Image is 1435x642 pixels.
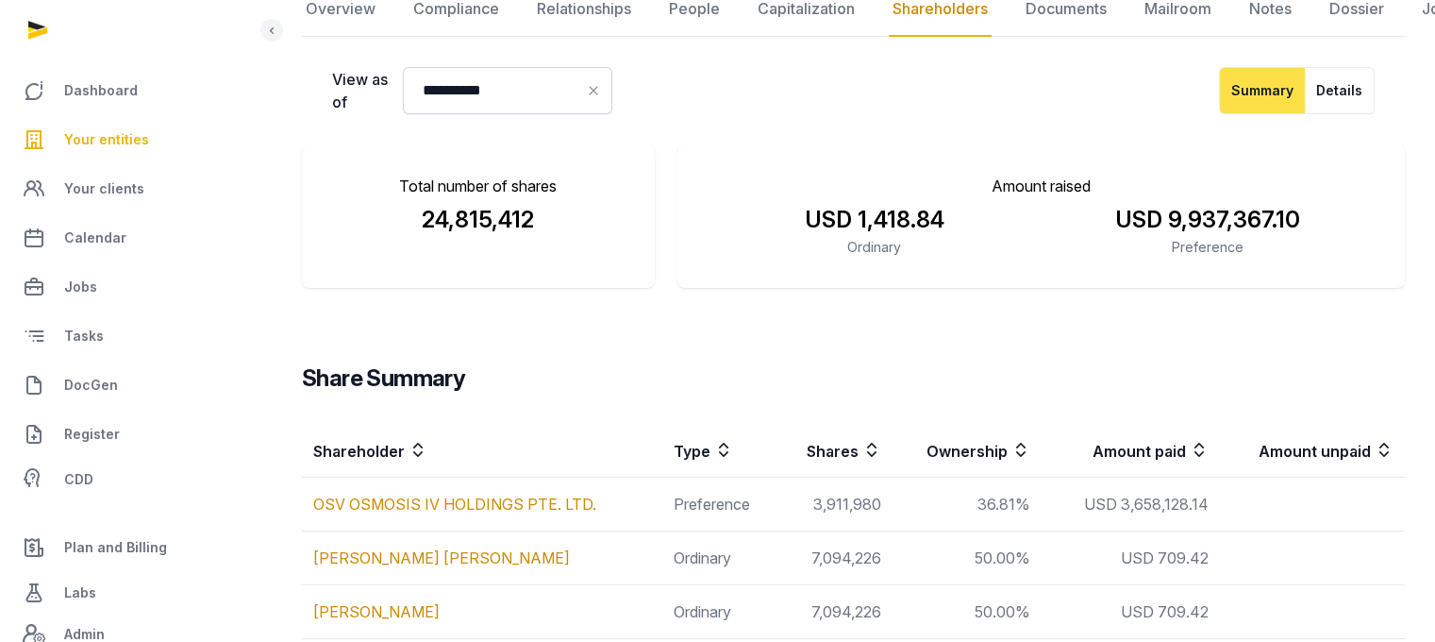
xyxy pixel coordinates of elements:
td: 50.00% [893,532,1042,585]
span: Ordinary [847,239,901,255]
th: Shares [778,424,893,478]
span: USD 709.42 [1120,549,1208,567]
th: Ownership [893,424,1042,478]
a: Register [15,412,256,457]
p: Amount raised [708,175,1375,197]
th: Type [661,424,778,478]
label: View as of [332,68,388,113]
button: Summary [1219,67,1306,114]
span: Calendar [64,227,126,249]
a: Your entities [15,117,256,162]
th: Amount unpaid [1219,424,1405,478]
input: Datepicker input [403,67,612,114]
td: Ordinary [661,585,778,639]
h3: Share Summary [302,363,1405,394]
a: Calendar [15,215,256,261]
button: Details [1305,67,1375,114]
a: Plan and Billing [15,525,256,570]
a: OSV OSMOSIS IV HOLDINGS PTE. LTD. [313,495,596,514]
span: CDD [64,468,93,491]
span: Your entities [64,128,149,151]
span: Tasks [64,325,104,347]
a: Dashboard [15,68,256,113]
span: DocGen [64,374,118,397]
a: Jobs [15,264,256,310]
a: [PERSON_NAME] [PERSON_NAME] [313,549,570,567]
span: USD 9,937,367.10 [1115,206,1300,233]
span: USD 3,658,128.14 [1083,495,1208,514]
a: Tasks [15,313,256,359]
span: Jobs [64,276,97,298]
td: Ordinary [661,532,778,585]
a: Your clients [15,166,256,211]
span: Plan and Billing [64,536,167,559]
a: [PERSON_NAME] [313,602,440,621]
span: Your clients [64,177,144,200]
a: Labs [15,570,256,616]
span: Labs [64,582,96,604]
td: 50.00% [893,585,1042,639]
a: DocGen [15,363,256,408]
div: 24,815,412 [332,205,625,235]
span: USD 709.42 [1120,602,1208,621]
a: CDD [15,461,256,498]
th: Amount paid [1042,424,1219,478]
p: Total number of shares [332,175,625,197]
td: 36.81% [893,478,1042,532]
td: 3,911,980 [778,478,893,532]
span: Dashboard [64,79,138,102]
th: Shareholder [302,424,661,478]
span: Preference [1172,239,1243,255]
span: USD 1,418.84 [804,206,943,233]
span: Register [64,423,120,446]
td: 7,094,226 [778,532,893,585]
td: 7,094,226 [778,585,893,639]
td: Preference [661,478,778,532]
